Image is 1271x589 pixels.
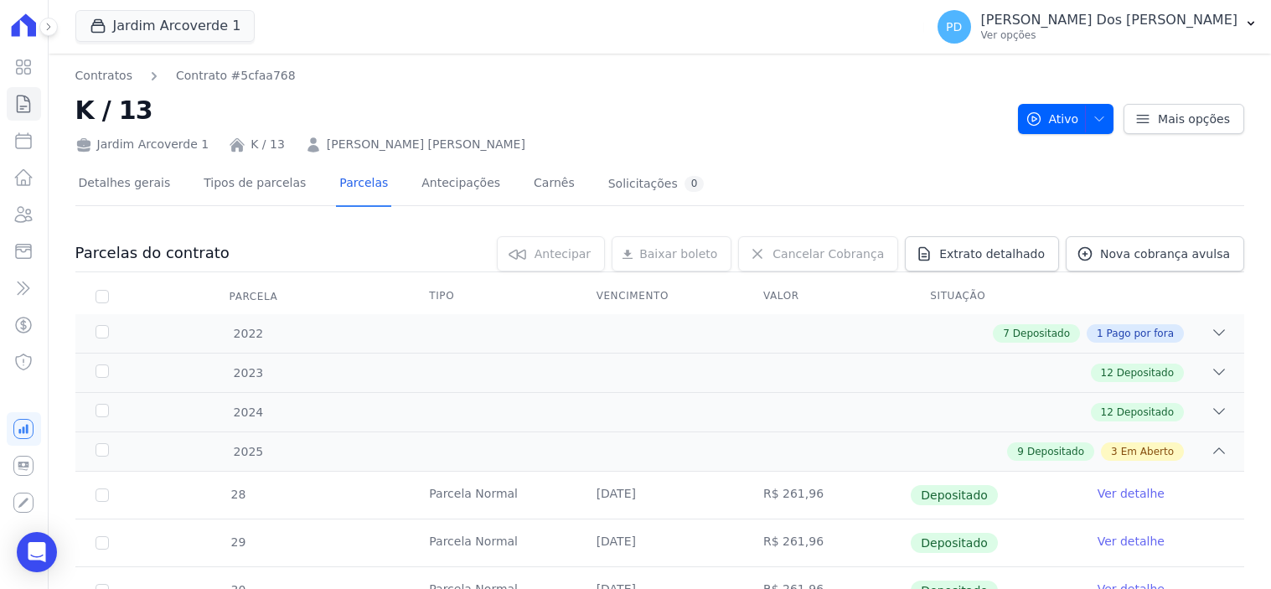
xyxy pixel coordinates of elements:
[1098,485,1165,502] a: Ver detalhe
[743,519,910,566] td: R$ 261,96
[209,280,298,313] div: Parcela
[1124,104,1244,134] a: Mais opções
[981,12,1237,28] p: [PERSON_NAME] Dos [PERSON_NAME]
[576,279,743,314] th: Vencimento
[230,535,246,549] span: 29
[1013,326,1070,341] span: Depositado
[981,28,1237,42] p: Ver opções
[608,176,705,192] div: Solicitações
[1100,245,1230,262] span: Nova cobrança avulsa
[1026,104,1079,134] span: Ativo
[743,279,910,314] th: Valor
[418,163,504,207] a: Antecipações
[1003,326,1010,341] span: 7
[576,519,743,566] td: [DATE]
[96,488,109,502] input: Só é possível selecionar pagamentos em aberto
[910,279,1077,314] th: Situação
[75,10,256,42] button: Jardim Arcoverde 1
[251,136,285,153] a: K / 13
[17,532,57,572] div: Open Intercom Messenger
[1117,365,1174,380] span: Depositado
[1107,326,1174,341] span: Pago por fora
[200,163,309,207] a: Tipos de parcelas
[946,21,962,33] span: PD
[1017,444,1024,459] span: 9
[1117,405,1174,420] span: Depositado
[1066,236,1244,271] a: Nova cobrança avulsa
[409,279,576,314] th: Tipo
[924,3,1271,50] button: PD [PERSON_NAME] Dos [PERSON_NAME] Ver opções
[1111,444,1118,459] span: 3
[96,536,109,550] input: Só é possível selecionar pagamentos em aberto
[1121,444,1174,459] span: Em Aberto
[327,136,525,153] a: [PERSON_NAME] [PERSON_NAME]
[75,136,209,153] div: Jardim Arcoverde 1
[685,176,705,192] div: 0
[176,67,296,85] a: Contrato #5cfaa768
[905,236,1059,271] a: Extrato detalhado
[911,485,998,505] span: Depositado
[409,472,576,519] td: Parcela Normal
[1101,405,1113,420] span: 12
[576,472,743,519] td: [DATE]
[409,519,576,566] td: Parcela Normal
[911,533,998,553] span: Depositado
[230,488,246,501] span: 28
[75,243,230,263] h3: Parcelas do contrato
[336,163,391,207] a: Parcelas
[605,163,708,207] a: Solicitações0
[530,163,578,207] a: Carnês
[939,245,1045,262] span: Extrato detalhado
[75,67,296,85] nav: Breadcrumb
[75,91,1005,129] h2: K / 13
[75,67,132,85] a: Contratos
[1101,365,1113,380] span: 12
[1097,326,1103,341] span: 1
[75,67,1005,85] nav: Breadcrumb
[1098,533,1165,550] a: Ver detalhe
[1027,444,1084,459] span: Depositado
[1018,104,1114,134] button: Ativo
[743,472,910,519] td: R$ 261,96
[1158,111,1230,127] span: Mais opções
[75,163,174,207] a: Detalhes gerais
